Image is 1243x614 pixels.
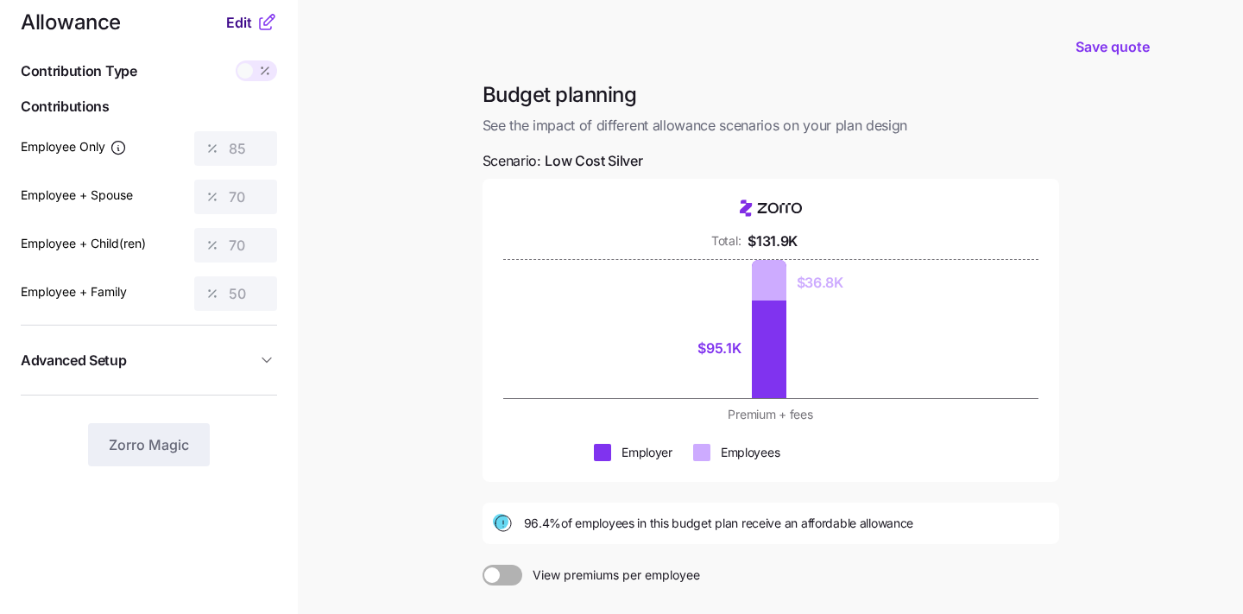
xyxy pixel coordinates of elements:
[21,350,127,371] span: Advanced Setup
[21,96,277,117] span: Contributions
[21,12,121,33] span: Allowance
[88,423,210,466] button: Zorro Magic
[522,565,700,586] span: View premiums per employee
[621,444,672,461] div: Employer
[109,434,189,455] span: Zorro Magic
[524,515,914,532] span: 96.4% of employees in this budget plan receive an affordable allowance
[721,444,779,461] div: Employees
[711,232,741,250] div: Total:
[545,150,642,172] span: Low Cost Silver
[21,282,127,301] label: Employee + Family
[21,60,137,82] span: Contribution Type
[21,339,277,382] button: Advanced Setup
[226,12,256,33] button: Edit
[697,338,741,359] div: $95.1K
[483,81,1059,108] h1: Budget planning
[226,12,252,33] span: Edit
[1076,36,1150,57] span: Save quote
[21,186,133,205] label: Employee + Spouse
[483,150,643,172] span: Scenario:
[21,137,127,156] label: Employee Only
[558,406,983,423] div: Premium + fees
[797,272,843,294] div: $36.8K
[21,234,146,253] label: Employee + Child(ren)
[1062,22,1164,71] button: Save quote
[483,115,1059,136] span: See the impact of different allowance scenarios on your plan design
[748,231,798,252] div: $131.9K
